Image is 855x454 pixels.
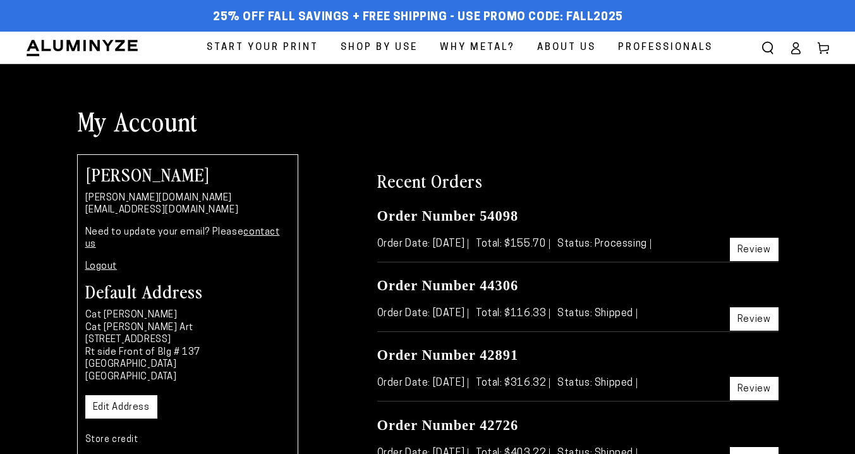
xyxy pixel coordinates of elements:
[557,378,637,388] span: Status: Shipped
[440,39,515,56] span: Why Metal?
[476,309,550,319] span: Total: $116.33
[557,239,651,249] span: Status: Processing
[377,378,469,388] span: Order Date: [DATE]
[537,39,596,56] span: About Us
[85,192,290,217] p: [PERSON_NAME][DOMAIN_NAME][EMAIL_ADDRESS][DOMAIN_NAME]
[377,417,519,433] a: Order Number 42726
[85,282,290,300] h3: Default Address
[341,39,418,56] span: Shop By Use
[377,278,519,293] a: Order Number 44306
[476,239,550,249] span: Total: $155.70
[85,435,138,445] a: Store credit
[609,32,722,64] a: Professionals
[476,378,550,388] span: Total: $316.32
[377,347,519,363] a: Order Number 42891
[730,307,779,331] a: Review
[331,32,427,64] a: Shop By Use
[730,238,779,261] a: Review
[377,309,469,319] span: Order Date: [DATE]
[430,32,525,64] a: Why Metal?
[377,208,519,224] a: Order Number 54098
[730,377,779,400] a: Review
[85,309,290,383] p: Cat [PERSON_NAME] Cat [PERSON_NAME] Art [STREET_ADDRESS] Rt side Front of Blg # 137 [GEOGRAPHIC_D...
[377,239,469,249] span: Order Date: [DATE]
[77,104,779,137] h1: My Account
[207,39,318,56] span: Start Your Print
[557,309,637,319] span: Status: Shipped
[213,11,623,25] span: 25% off FALL Savings + Free Shipping - Use Promo Code: FALL2025
[85,165,290,183] h2: [PERSON_NAME]
[528,32,605,64] a: About Us
[377,169,779,192] h2: Recent Orders
[85,226,290,251] p: Need to update your email? Please
[25,39,139,58] img: Aluminyze
[85,395,157,419] a: Edit Address
[197,32,328,64] a: Start Your Print
[85,262,118,271] a: Logout
[618,39,713,56] span: Professionals
[754,34,782,62] summary: Search our site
